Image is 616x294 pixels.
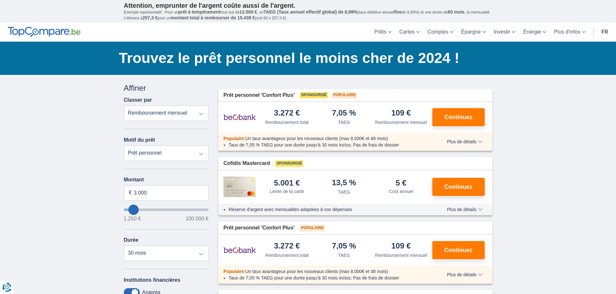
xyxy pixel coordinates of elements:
img: pret personnel Cofidis CC [223,177,256,197]
div: : [218,135,433,142]
li: Réserve d'argent avec mensualités adaptées à vos dépenses [229,206,428,213]
button: Plus de détails [442,139,487,144]
p: Exemple représentatif : Pour un tous but de , un (taux débiteur annuel de 8,99%) et une durée de ... [124,9,492,21]
button: Plus de détails [442,207,487,212]
span: Un taux avantageux pour les nouveaux clients (max 8.000€ et 48 mois) [245,269,388,274]
span: 12.500 € [240,9,257,15]
a: Cartes [395,23,424,42]
div: Remboursement total [265,252,308,259]
div: TAEG [338,119,350,126]
li: Taux de 7,05 % TAEG pour une durée jusqu’à 30 mois inclus; Pas de frais de dossier [229,275,428,281]
span: Sponsorisé [275,160,303,167]
span: 257,3 € [143,15,158,20]
div: 3.272 € [274,109,300,118]
a: Épargne [457,23,490,42]
label: Institutions financières [124,277,180,283]
label: Montant [124,177,209,183]
img: pret personnel Beobank [223,109,256,125]
a: Énergie [519,23,550,42]
span: Continuez [444,247,472,253]
div: 3.272 € [274,242,300,251]
span: Continuez [444,114,472,120]
div: 109 € [391,242,411,251]
span: 60 mois [448,9,465,15]
p: Attention, emprunter de l'argent coûte aussi de l'argent. [124,2,492,9]
span: € [129,189,132,197]
div: 109 € [391,109,411,118]
label: Motif du prêt [124,137,155,143]
span: 100.000 € [186,216,209,221]
span: Prêt personnel 'Confort Plus' [223,224,295,232]
div: Affiner [124,83,209,94]
button: Continuez [432,178,485,196]
span: 1.250 € [124,216,141,221]
div: Remboursement mensuel [375,252,427,259]
span: Sponsorisé [300,92,328,98]
span: Un taux avantageux pour les nouveaux clients (max 8.000€ et 48 mois) [245,136,388,141]
span: TAEG (Taux annuel effectif global) de 8,99% [264,9,357,15]
img: pret personnel Beobank [223,242,256,258]
span: Populaire [223,136,244,141]
a: Comptes [424,23,457,42]
input: wantToBorrow [124,208,209,211]
span: Plus de détails [447,207,482,212]
div: Coût annuel [389,188,413,195]
div: TAEG [338,252,350,259]
div: 7,05 % [332,109,356,118]
button: Continuez [432,241,485,259]
div: Remboursement total [265,119,308,126]
div: Limite de la carte [270,188,304,195]
a: fr [598,23,612,42]
div: 5 € [396,179,406,187]
span: prêt à tempérament [178,9,220,15]
span: Populaire [332,92,357,98]
img: TopCompare [8,27,81,37]
span: Plus de détails [447,272,482,277]
a: Prêts [371,23,395,42]
div: Remboursement mensuel [375,119,427,126]
span: fixe [394,9,402,15]
label: Classer par [124,97,152,103]
div: 13,5 % [332,179,356,188]
a: Investir [490,23,520,42]
div: 5.001 € [274,179,300,187]
li: Taux de 7,05 % TAEG pour une durée jusqu’à 30 mois inclus; Pas de frais de dossier [229,142,428,148]
div: TAEG [338,189,350,195]
h1: Trouvez le prêt personnel le moins cher de 2024 ! [119,48,492,68]
a: Plus d'infos [550,23,589,42]
span: Prêt personnel 'Confort Plus' [223,92,295,99]
span: Continuez [444,184,472,190]
button: Continuez [432,108,485,126]
span: montant total à rembourser de 15.438 € [171,15,255,20]
button: Plus de détails [442,272,487,277]
span: Plus de détails [447,139,482,144]
span: Cofidis Mastercard [223,160,270,167]
div: : [218,268,433,275]
span: Populaire [223,269,244,274]
div: 7,05 % [332,242,356,251]
span: Populaire [300,225,325,231]
label: Durée [124,237,138,243]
